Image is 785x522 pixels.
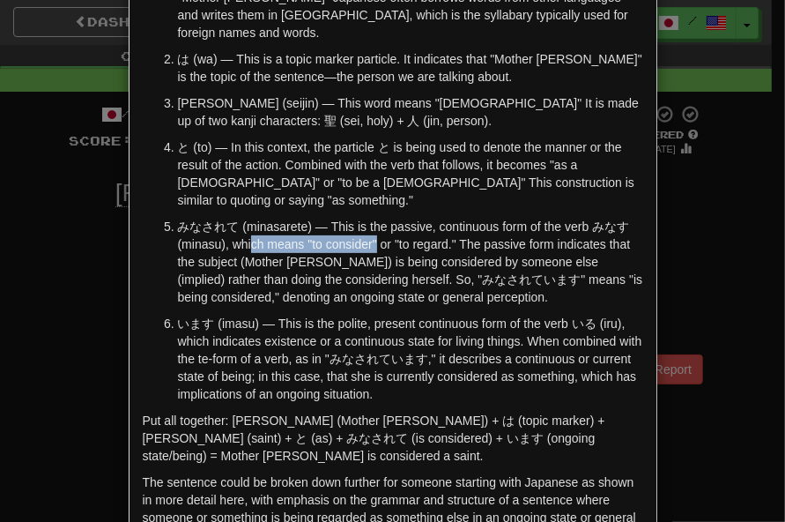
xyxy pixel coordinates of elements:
[178,218,643,306] p: みなされて (minasarete) — This is the passive, continuous form of the verb みなす (minasu), which means "...
[178,138,643,209] p: と (to) — In this context, the particle と is being used to denote the manner or the result of the ...
[178,50,643,86] p: は (wa) — This is a topic marker particle. It indicates that "Mother [PERSON_NAME]" is the topic o...
[143,412,643,465] p: Put all together: [PERSON_NAME] (Mother [PERSON_NAME]) + は (topic marker) + [PERSON_NAME] (saint)...
[178,94,643,130] p: [PERSON_NAME] (seijin) — This word means "[DEMOGRAPHIC_DATA]" It is made up of two kanji characte...
[178,315,643,403] p: います (imasu) — This is the polite, present continuous form of the verb いる (iru), which indicates e...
